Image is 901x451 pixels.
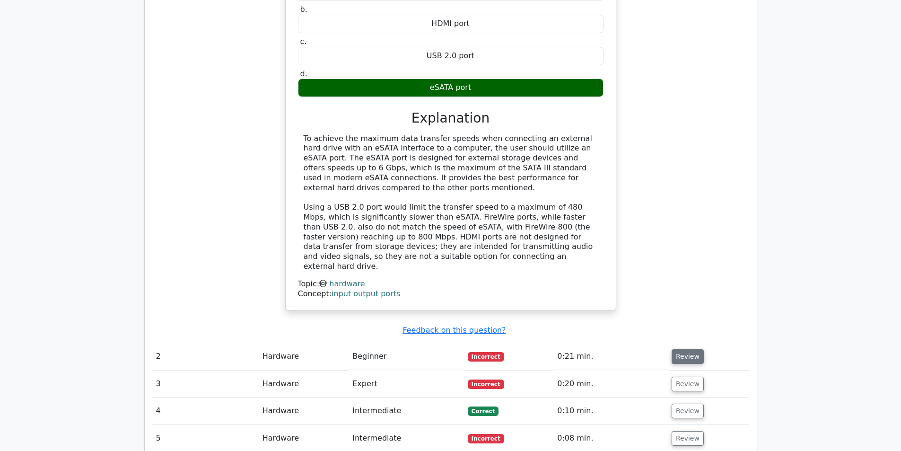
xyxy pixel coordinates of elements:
[553,371,668,398] td: 0:20 min.
[298,279,604,289] div: Topic:
[332,289,400,298] a: input output ports
[329,279,365,288] a: hardware
[300,37,307,46] span: c.
[298,15,604,33] div: HDMI port
[259,343,349,370] td: Hardware
[152,343,259,370] td: 2
[468,407,499,416] span: Correct
[672,377,704,391] button: Review
[298,289,604,299] div: Concept:
[300,69,307,78] span: d.
[259,371,349,398] td: Hardware
[298,47,604,65] div: USB 2.0 port
[304,110,598,126] h3: Explanation
[259,398,349,424] td: Hardware
[304,134,598,272] div: To achieve the maximum data transfer speeds when connecting an external hard drive with an eSATA ...
[349,371,464,398] td: Expert
[553,398,668,424] td: 0:10 min.
[349,343,464,370] td: Beginner
[349,398,464,424] td: Intermediate
[468,434,504,443] span: Incorrect
[468,380,504,389] span: Incorrect
[553,343,668,370] td: 0:21 min.
[402,326,506,335] a: Feedback on this question?
[152,371,259,398] td: 3
[672,431,704,446] button: Review
[300,5,307,14] span: b.
[152,398,259,424] td: 4
[672,404,704,418] button: Review
[468,352,504,362] span: Incorrect
[298,79,604,97] div: eSATA port
[672,349,704,364] button: Review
